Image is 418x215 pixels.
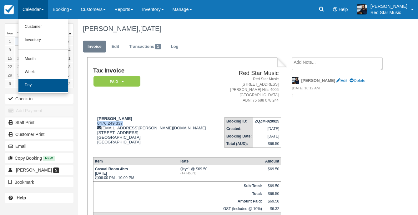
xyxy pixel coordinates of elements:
[107,41,124,53] a: Edit
[5,106,73,116] button: Add Payment
[5,165,73,175] a: [PERSON_NAME] 5
[180,167,188,171] strong: Qty
[255,119,279,123] strong: ZQZM-020925
[264,190,281,197] td: $69.50
[5,153,73,163] button: Copy Booking New
[97,116,132,121] strong: [PERSON_NAME]
[265,167,279,176] div: $69.50
[63,54,73,62] a: 21
[15,37,24,46] a: 2
[63,62,73,71] a: 28
[179,182,264,190] th: Sub-Total:
[18,79,68,92] a: Day
[63,46,73,54] a: 14
[5,193,73,203] a: Help
[370,9,407,16] p: Red Star Music
[15,71,24,79] a: 30
[63,37,73,46] a: 7
[224,140,253,148] th: Total (AUD):
[124,41,166,53] a: Transactions1
[63,30,73,37] th: Sun
[93,165,179,182] td: [DATE] 06:00 PM - 10:00 PM
[15,62,24,71] a: 23
[5,62,15,71] a: 22
[264,197,281,205] td: $69.50
[18,52,68,66] a: Month
[339,7,348,12] span: Help
[5,129,73,139] a: Customer Print
[5,141,73,151] button: Email
[18,33,68,47] a: Inventory
[166,41,183,53] a: Log
[179,157,264,165] th: Rate
[5,30,15,37] th: Mon
[301,78,335,83] strong: [PERSON_NAME]
[15,46,24,54] a: 9
[370,3,407,9] p: [PERSON_NAME]
[5,71,15,79] a: 29
[179,205,264,213] td: GST (Included @ 10%)
[4,5,14,14] img: checkfront-main-nav-mini-logo.png
[5,37,15,46] a: 1
[264,157,281,165] th: Amount
[333,7,337,12] i: Help
[292,86,387,92] em: [DATE] 10:12 AM
[5,117,73,127] a: Staff Print
[93,76,138,87] a: Paid
[224,117,253,125] th: Booking ID:
[18,20,68,33] a: Customer
[93,116,218,152] div: 0476 249 337 [EMAIL_ADDRESS][PERSON_NAME][DOMAIN_NAME] [STREET_ADDRESS] [GEOGRAPHIC_DATA] [GEOGRA...
[17,195,26,200] b: Help
[350,78,365,83] a: Delete
[93,157,179,165] th: Item
[15,30,24,37] th: Tue
[63,79,73,88] a: 12
[253,140,281,148] td: $69.50
[253,125,281,132] td: [DATE]
[155,44,161,49] span: 1
[292,93,387,99] p: 1
[224,125,253,132] th: Created:
[18,66,68,79] a: Week
[179,165,264,182] td: 1 @ $69.50
[264,205,281,213] td: $6.32
[93,67,218,74] h1: Tax Invoice
[5,54,15,62] a: 15
[18,19,68,94] ul: Calendar
[221,70,279,77] h2: Red Star Music
[180,171,262,175] em: (4+ Hours)
[15,79,24,88] a: 7
[93,76,140,87] em: Paid
[5,94,73,104] button: Check-in
[264,182,281,190] td: $69.50
[43,156,55,161] span: New
[95,167,128,171] strong: Casual Room 4hrs
[15,54,24,62] a: 16
[253,132,281,140] td: [DATE]
[224,132,253,140] th: Booking Date:
[357,4,367,14] img: A1
[140,25,161,32] span: [DATE]
[63,71,73,79] a: 5
[179,190,264,197] th: Total:
[336,78,347,83] a: Edit
[83,41,106,53] a: Invoice
[179,197,264,205] th: Amount Paid:
[16,167,52,172] span: [PERSON_NAME]
[53,167,59,173] span: 5
[221,77,279,103] address: Red Star Music [STREET_ADDRESS] [PERSON_NAME] Hills 4006 [GEOGRAPHIC_DATA] ABN: 75 688 078 244
[5,177,73,187] button: Bookmark
[5,46,15,54] a: 8
[5,79,15,88] a: 6
[83,25,387,32] h1: [PERSON_NAME],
